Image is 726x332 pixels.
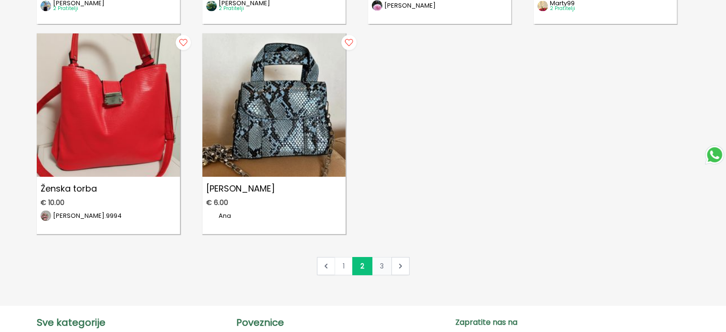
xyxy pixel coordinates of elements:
img: follow button [174,33,193,53]
p: 2 Pratitelji [53,6,105,11]
p: 2 Pratitelji [219,6,270,11]
p: 2 Pratitelji [550,6,575,11]
img: image [41,0,51,11]
a: Page 3 [372,257,392,275]
img: follow button [339,33,358,53]
span: € 6.00 [206,199,228,206]
a: Page 2 is your current page [352,257,372,275]
a: Zara torba[PERSON_NAME]€ 6.00imageAna [202,33,346,234]
p: Zapratite nas na [455,317,671,327]
a: Ženska torbaŽenska torba€ 10.00image[PERSON_NAME].9994 [37,33,180,234]
img: image [206,210,217,221]
a: Page 1 [335,257,353,275]
p: [PERSON_NAME] [384,2,436,9]
p: Sve kategorije [37,317,232,327]
p: Ženska torba [37,181,180,197]
img: image [537,0,548,11]
img: image [206,0,217,11]
img: Zara torba [202,33,346,177]
p: [PERSON_NAME].9994 [53,213,122,219]
a: Next page [396,261,405,271]
img: image [41,210,51,221]
a: Previous page [321,261,331,271]
p: [PERSON_NAME] [202,181,346,197]
ul: Pagination [317,257,410,275]
p: Poveznice [236,317,452,327]
img: Ženska torba [37,33,180,177]
span: € 10.00 [41,199,64,206]
p: Ana [219,213,231,219]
